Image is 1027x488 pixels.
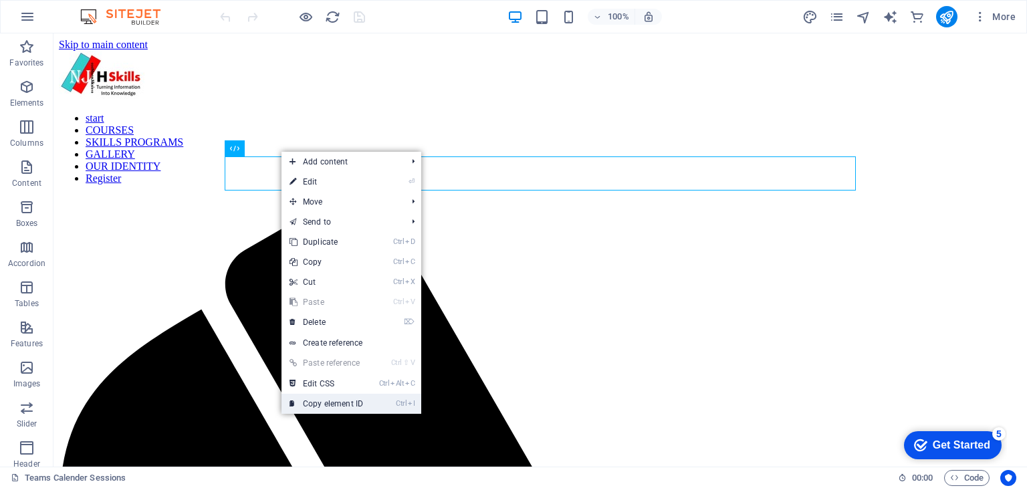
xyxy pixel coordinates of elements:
button: commerce [909,9,925,25]
i: Ctrl [393,237,404,246]
span: 00 00 [912,470,933,486]
a: CtrlCCopy [281,252,371,272]
p: Content [12,178,41,189]
a: ⌦Delete [281,312,371,332]
p: Boxes [16,218,38,229]
i: C [405,379,415,388]
i: V [405,297,415,306]
i: Ctrl [391,358,402,367]
a: CtrlAltCEdit CSS [281,374,371,394]
button: pages [829,9,845,25]
i: Ctrl [393,277,404,286]
button: reload [324,9,340,25]
a: Skip to main content [5,5,94,17]
i: Pages (Ctrl+Alt+S) [829,9,844,25]
i: V [411,358,415,367]
i: C [405,257,415,266]
i: On resize automatically adjust zoom level to fit chosen device. [643,11,655,23]
i: Commerce [909,9,925,25]
a: CtrlICopy element ID [281,394,371,414]
button: design [802,9,818,25]
span: More [974,10,1016,23]
span: Add content [281,152,401,172]
span: Move [281,192,401,212]
div: 5 [99,3,112,16]
p: Tables [15,298,39,309]
i: Publish [939,9,954,25]
a: Create reference [281,333,421,353]
i: AI Writer [883,9,898,25]
button: More [968,6,1021,27]
button: text_generator [883,9,899,25]
h6: Session time [898,470,933,486]
i: Ctrl [396,399,407,408]
a: CtrlXCut [281,272,371,292]
button: 100% [588,9,635,25]
div: Get Started 5 items remaining, 0% complete [11,7,108,35]
span: : [921,473,923,483]
i: I [408,399,415,408]
div: Get Started [39,15,97,27]
button: publish [936,6,957,27]
i: ⏎ [409,177,415,186]
a: CtrlVPaste [281,292,371,312]
img: Editor Logo [77,9,177,25]
p: Slider [17,418,37,429]
button: Usercentrics [1000,470,1016,486]
i: X [405,277,415,286]
p: Favorites [9,57,43,68]
p: Images [13,378,41,389]
a: Click to cancel selection. Double-click to open Pages [11,470,126,486]
i: Ctrl [379,379,390,388]
button: navigator [856,9,872,25]
i: Alt [390,379,404,388]
i: ⇧ [403,358,409,367]
a: CtrlDDuplicate [281,232,371,252]
a: ⏎Edit [281,172,371,192]
i: ⌦ [404,318,415,326]
i: Ctrl [393,297,404,306]
p: Header [13,459,40,469]
p: Columns [10,138,43,148]
i: Navigator [856,9,871,25]
p: Accordion [8,258,45,269]
p: Elements [10,98,44,108]
p: Features [11,338,43,349]
i: Reload page [325,9,340,25]
a: Send to [281,212,401,232]
i: D [405,237,415,246]
button: Code [944,470,990,486]
a: Ctrl⇧VPaste reference [281,353,371,373]
h6: 100% [608,9,629,25]
i: Design (Ctrl+Alt+Y) [802,9,818,25]
span: Code [950,470,984,486]
i: Ctrl [393,257,404,266]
